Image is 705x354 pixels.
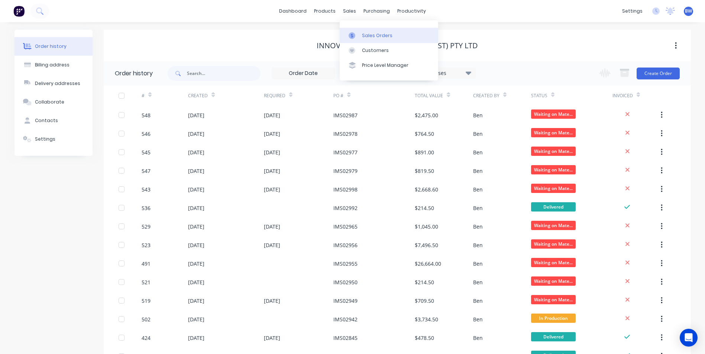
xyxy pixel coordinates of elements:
div: [DATE] [264,111,280,119]
div: IMS02977 [333,148,358,156]
div: Created [188,92,208,99]
div: $26,664.00 [415,260,441,268]
a: Sales Orders [340,28,438,43]
div: Total Value [415,85,473,106]
span: Waiting on Mate... [531,239,576,249]
div: [DATE] [188,130,204,138]
div: [DATE] [188,204,204,212]
div: 502 [142,315,151,323]
div: $1,045.00 [415,223,438,230]
div: $7,496.50 [415,241,438,249]
div: IMS02979 [333,167,358,175]
input: Search... [187,66,261,81]
div: Order history [35,43,67,50]
div: [DATE] [188,148,204,156]
div: # [142,85,188,106]
span: In Production [531,314,576,323]
div: [DATE] [264,334,280,342]
div: 519 [142,297,151,305]
span: Delivered [531,202,576,212]
div: IMS02949 [333,297,358,305]
a: Price Level Manager [340,58,438,73]
div: Created By [473,85,531,106]
div: $709.50 [415,297,434,305]
div: 523 [142,241,151,249]
div: Ben [473,334,483,342]
div: [DATE] [264,186,280,193]
div: [DATE] [188,241,204,249]
div: 521 [142,278,151,286]
div: purchasing [360,6,394,17]
div: 491 [142,260,151,268]
div: sales [339,6,360,17]
div: IMS02845 [333,334,358,342]
div: IMS02942 [333,315,358,323]
div: 546 [142,130,151,138]
span: Waiting on Mate... [531,184,576,193]
div: [DATE] [188,297,204,305]
div: $2,668.60 [415,186,438,193]
button: Contacts [14,111,93,130]
span: Delivered [531,332,576,341]
span: Waiting on Mate... [531,276,576,286]
div: 547 [142,167,151,175]
div: [DATE] [264,167,280,175]
div: Ben [473,204,483,212]
div: IMS02955 [333,260,358,268]
button: Order history [14,37,93,56]
div: Ben [473,241,483,249]
div: [DATE] [188,111,204,119]
div: Ben [473,260,483,268]
div: [DATE] [264,148,280,156]
div: IMS02992 [333,204,358,212]
div: $2,475.00 [415,111,438,119]
div: Ben [473,148,483,156]
div: IMS02998 [333,186,358,193]
div: $819.50 [415,167,434,175]
div: $214.50 [415,278,434,286]
div: Ben [473,278,483,286]
div: Collaborate [35,99,64,105]
div: [DATE] [264,130,280,138]
span: Waiting on Mate... [531,221,576,230]
div: Price Level Manager [362,62,408,69]
div: Created [188,85,263,106]
div: Ben [473,130,483,138]
div: [DATE] [188,186,204,193]
div: Contacts [35,117,58,124]
span: Waiting on Mate... [531,295,576,304]
div: Ben [473,186,483,193]
div: [DATE] [188,315,204,323]
button: Settings [14,130,93,148]
div: Innovative Mining Services (Aust) Pty Ltd [317,41,478,50]
div: IMS02978 [333,130,358,138]
div: Delivery addresses [35,80,80,87]
div: Status [531,92,547,99]
div: [DATE] [264,297,280,305]
div: products [310,6,339,17]
div: Invoiced [612,92,633,99]
div: $764.50 [415,130,434,138]
div: Status [531,85,612,106]
button: Create Order [637,68,680,79]
div: Ben [473,315,483,323]
div: Order history [115,69,153,78]
div: [DATE] [188,334,204,342]
div: # [142,92,145,99]
div: Ben [473,167,483,175]
div: PO # [333,92,343,99]
div: 536 [142,204,151,212]
div: IMS02965 [333,223,358,230]
div: Ben [473,223,483,230]
div: Invoiced [612,85,659,106]
span: Waiting on Mate... [531,147,576,156]
div: 545 [142,148,151,156]
div: Billing address [35,62,69,68]
span: Waiting on Mate... [531,109,576,119]
div: [DATE] [188,278,204,286]
div: [DATE] [188,260,204,268]
div: $3,734.50 [415,315,438,323]
div: Sales Orders [362,32,392,39]
button: Collaborate [14,93,93,111]
span: Waiting on Mate... [531,128,576,137]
